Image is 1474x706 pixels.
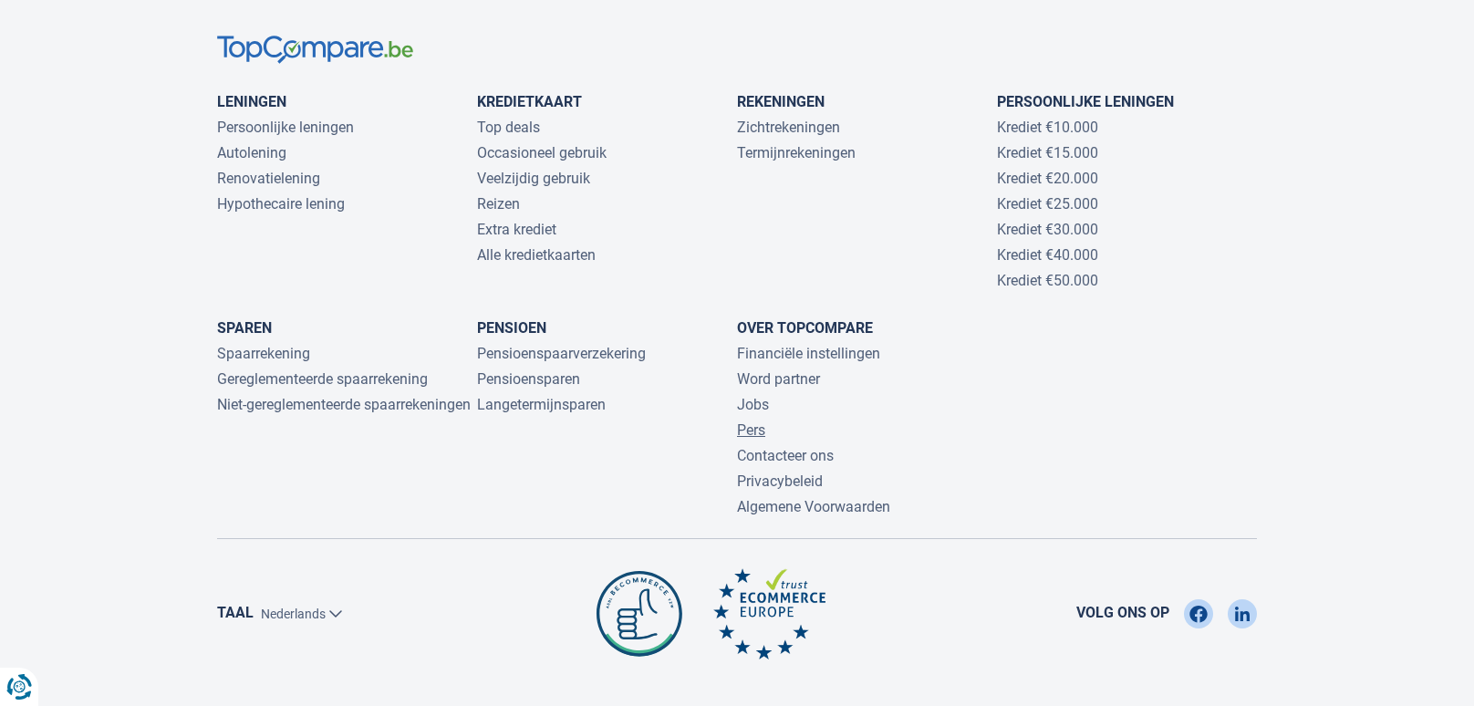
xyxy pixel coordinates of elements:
a: Occasioneel gebruik [477,144,607,161]
a: Krediet €40.000 [997,246,1098,264]
a: Pers [737,421,765,439]
label: Taal [217,603,254,624]
a: Algemene Voorwaarden [737,498,890,515]
a: Rekeningen [737,93,825,110]
img: Ecommerce Europe TopCompare [713,568,825,659]
img: Facebook TopCompare [1189,599,1207,628]
span: Volg ons op [1076,603,1169,624]
a: Kredietkaart [477,93,582,110]
a: Termijnrekeningen [737,144,856,161]
a: Hypothecaire lening [217,195,345,213]
a: Jobs [737,396,769,413]
a: Persoonlijke leningen [997,93,1174,110]
a: Alle kredietkaarten [477,246,596,264]
a: Over TopCompare [737,319,873,337]
a: Krediet €25.000 [997,195,1098,213]
a: Pensioenspaarverzekering [477,345,646,362]
a: Renovatielening [217,170,320,187]
a: Veelzijdig gebruik [477,170,590,187]
a: Financiële instellingen [737,345,880,362]
a: Krediet €50.000 [997,272,1098,289]
a: Krediet €20.000 [997,170,1098,187]
a: Autolening [217,144,286,161]
a: Extra krediet [477,221,556,238]
a: Krediet €10.000 [997,119,1098,136]
a: Contacteer ons [737,447,834,464]
img: LinkedIn TopCompare [1235,599,1250,628]
a: Krediet €30.000 [997,221,1098,238]
img: TopCompare [217,36,413,64]
a: Word partner [737,370,820,388]
a: Niet-gereglementeerde spaarrekeningen [217,396,471,413]
a: Langetermijnsparen [477,396,606,413]
a: Leningen [217,93,286,110]
a: Pensioen [477,319,546,337]
a: Gereglementeerde spaarrekening [217,370,428,388]
a: Zichtrekeningen [737,119,840,136]
a: Sparen [217,319,272,337]
a: Reizen [477,195,520,213]
a: Spaarrekening [217,345,310,362]
a: Persoonlijke leningen [217,119,354,136]
img: Be commerce TopCompare [593,568,686,659]
a: Pensioensparen [477,370,580,388]
a: Top deals [477,119,540,136]
a: Krediet €15.000 [997,144,1098,161]
a: Privacybeleid [737,472,823,490]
